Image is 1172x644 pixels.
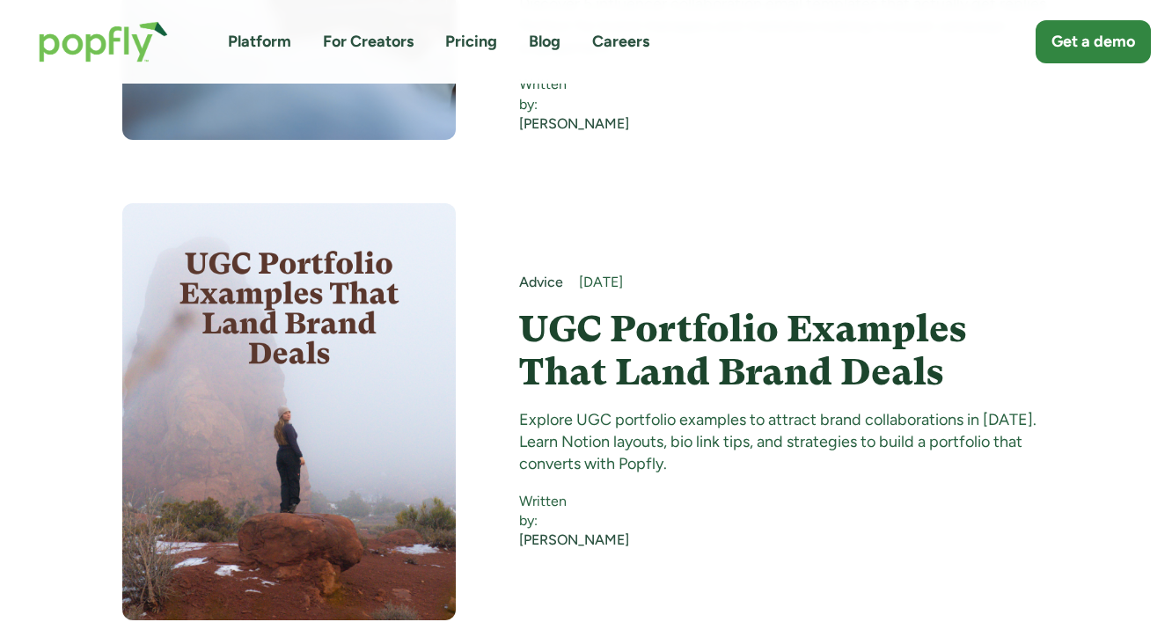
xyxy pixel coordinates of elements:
[21,4,186,80] a: home
[519,308,1051,393] a: UGC Portfolio Examples That Land Brand Deals
[592,31,649,53] a: Careers
[519,409,1051,476] div: Explore UGC portfolio examples to attract brand collaborations in [DATE]. Learn Notion layouts, b...
[228,31,291,53] a: Platform
[1051,31,1135,53] div: Get a demo
[519,75,629,114] div: Written by:
[519,273,563,292] a: Advice
[529,31,560,53] a: Blog
[1036,20,1151,63] a: Get a demo
[519,492,629,531] div: Written by:
[579,273,1051,292] div: [DATE]
[323,31,414,53] a: For Creators
[519,114,629,134] a: [PERSON_NAME]
[445,31,497,53] a: Pricing
[519,531,629,550] a: [PERSON_NAME]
